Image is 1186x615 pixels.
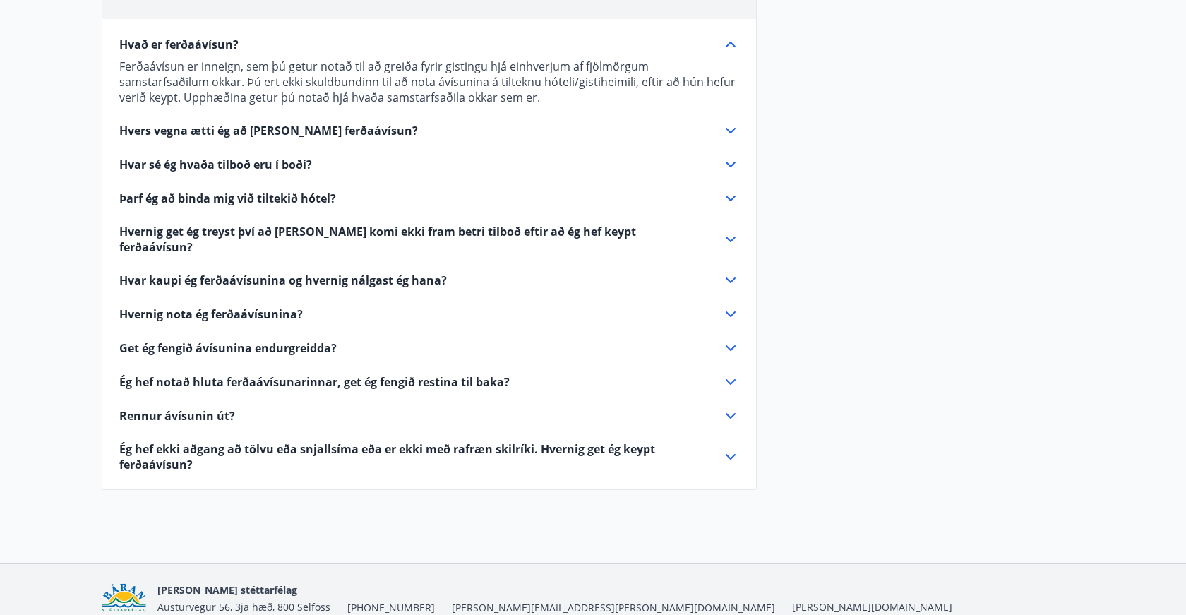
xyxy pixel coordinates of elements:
[119,374,510,390] span: Ég hef notað hluta ferðaávísunarinnar, get ég fengið restina til baka?
[119,224,705,255] span: Hvernig get ég treyst því að [PERSON_NAME] komi ekki fram betri tilboð eftir að ég hef keypt ferð...
[119,374,739,390] div: Ég hef notað hluta ferðaávísunarinnar, get ég fengið restina til baka?
[119,441,705,472] span: Ég hef ekki aðgang að tölvu eða snjallsíma eða er ekki með rafræn skilríki. Hvernig get ég keypt ...
[119,408,235,424] span: Rennur ávísunin út?
[119,407,739,424] div: Rennur ávísunin út?
[119,190,739,207] div: Þarf ég að binda mig við tiltekið hótel?
[119,37,239,52] span: Hvað er ferðaávísun?
[119,156,739,173] div: Hvar sé ég hvaða tilboð eru í boði?
[157,583,297,597] span: [PERSON_NAME] stéttarfélag
[119,272,739,289] div: Hvar kaupi ég ferðaávísunina og hvernig nálgast ég hana?
[119,157,312,172] span: Hvar sé ég hvaða tilboð eru í boði?
[102,583,146,614] img: Bz2lGXKH3FXEIQKvoQ8VL0Fr0uCiWgfgA3I6fSs8.png
[119,123,418,138] span: Hvers vegna ætti ég að [PERSON_NAME] ferðaávísun?
[347,601,435,615] span: [PHONE_NUMBER]
[119,36,739,53] div: Hvað er ferðaávísun?
[119,306,303,322] span: Hvernig nota ég ferðaávísunina?
[119,59,739,105] p: Ferðaávísun er inneign, sem þú getur notað til að greiða fyrir gistingu hjá einhverjum af fjölmör...
[119,340,739,357] div: Get ég fengið ávísunina endurgreidda?
[119,53,739,105] div: Hvað er ferðaávísun?
[157,600,330,614] span: Austurvegur 56, 3ja hæð, 800 Selfoss
[452,601,775,615] span: [PERSON_NAME][EMAIL_ADDRESS][PERSON_NAME][DOMAIN_NAME]
[119,441,739,472] div: Ég hef ekki aðgang að tölvu eða snjallsíma eða er ekki með rafræn skilríki. Hvernig get ég keypt ...
[119,340,337,356] span: Get ég fengið ávísunina endurgreidda?
[119,191,336,206] span: Þarf ég að binda mig við tiltekið hótel?
[119,306,739,323] div: Hvernig nota ég ferðaávísunina?
[119,273,447,288] span: Hvar kaupi ég ferðaávísunina og hvernig nálgast ég hana?
[792,600,952,614] a: [PERSON_NAME][DOMAIN_NAME]
[119,224,739,255] div: Hvernig get ég treyst því að [PERSON_NAME] komi ekki fram betri tilboð eftir að ég hef keypt ferð...
[119,122,739,139] div: Hvers vegna ætti ég að [PERSON_NAME] ferðaávísun?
